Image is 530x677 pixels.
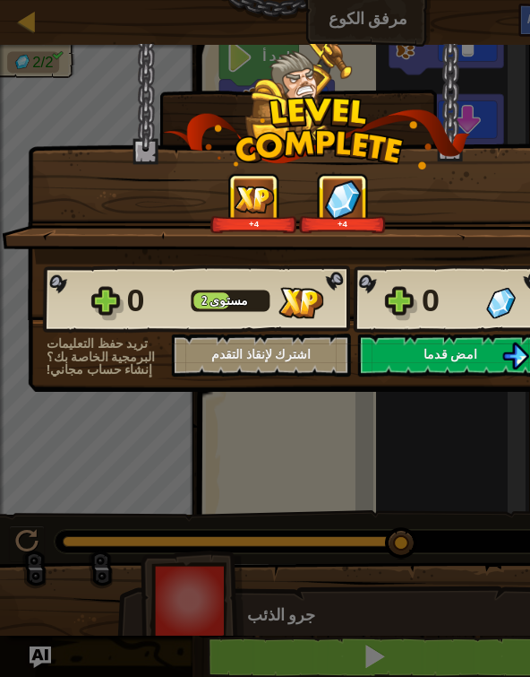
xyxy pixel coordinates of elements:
[235,186,275,213] img: XP مكتسبة
[213,218,294,229] div: +4
[172,334,351,377] button: اشترك لإنقاذ التقدم
[201,291,207,309] span: 2
[302,218,382,229] div: +4
[47,337,172,376] div: تريد حفظ التعليمات البرمجية الخاصة بك؟ إنشاء حساب مجاني!
[423,345,476,363] span: امض قدما
[422,278,477,324] div: 0
[486,287,516,318] img: الأحجار الكريمة المكتسبة
[207,291,248,309] span: مستوى
[126,278,182,324] div: 0
[502,343,529,369] img: امض قدما
[278,287,323,318] img: XP مكتسبة
[163,97,470,169] img: level_complete.png
[324,179,361,219] img: الأحجار الكريمة المكتسبة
